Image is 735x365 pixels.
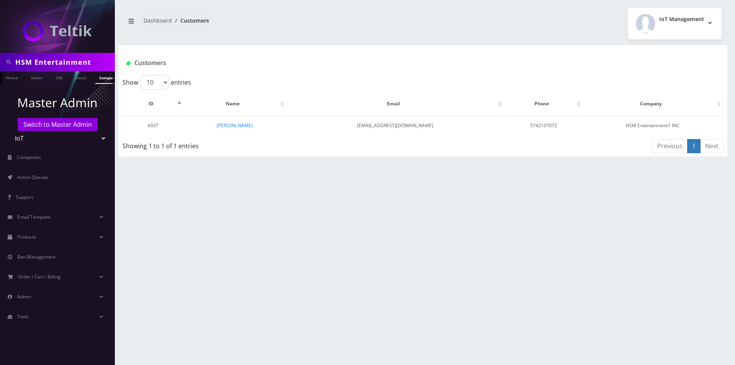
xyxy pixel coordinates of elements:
td: HSM Entertainment1 INC [583,116,723,135]
h1: Customers [126,59,619,67]
th: Company: activate to sort column ascending [583,93,723,115]
select: Showentries [140,75,169,90]
a: 1 [687,139,701,153]
span: Support [16,194,33,200]
td: [EMAIL_ADDRESS][DOMAIN_NAME] [287,116,504,135]
a: Switch to Master Admin [18,118,98,131]
button: IoT Management [628,8,722,39]
th: Name: activate to sort column ascending [184,93,286,115]
span: Order / Cart / Billing [18,273,60,280]
th: Phone: activate to sort column ascending [505,93,582,115]
th: Email: activate to sort column ascending [287,93,504,115]
span: Products [17,234,36,240]
a: Next [700,139,724,153]
a: Previous [652,139,688,153]
span: Admin [17,293,31,300]
img: IoT [23,21,92,41]
a: Company [95,71,121,84]
li: Customers [172,16,209,25]
label: Show entries [122,75,191,90]
a: Email [72,71,90,83]
td: 6937 [123,116,183,135]
nav: breadcrumb [124,13,417,34]
a: Dashboard [144,17,172,24]
h2: IoT Management [659,16,704,23]
span: Action Queues [17,174,48,180]
span: Tools [17,313,29,320]
span: Ban Management [17,254,56,260]
a: Name [27,71,46,83]
span: Companies [17,154,41,160]
th: ID: activate to sort column descending [123,93,183,115]
div: Showing 1 to 1 of 1 entries [122,138,367,151]
input: Search in Company [15,55,113,69]
a: SIM [52,71,66,83]
a: [PERSON_NAME] [217,122,253,129]
td: 5742107072 [505,116,582,135]
a: Phone [2,71,22,83]
span: Email Template [17,214,51,220]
